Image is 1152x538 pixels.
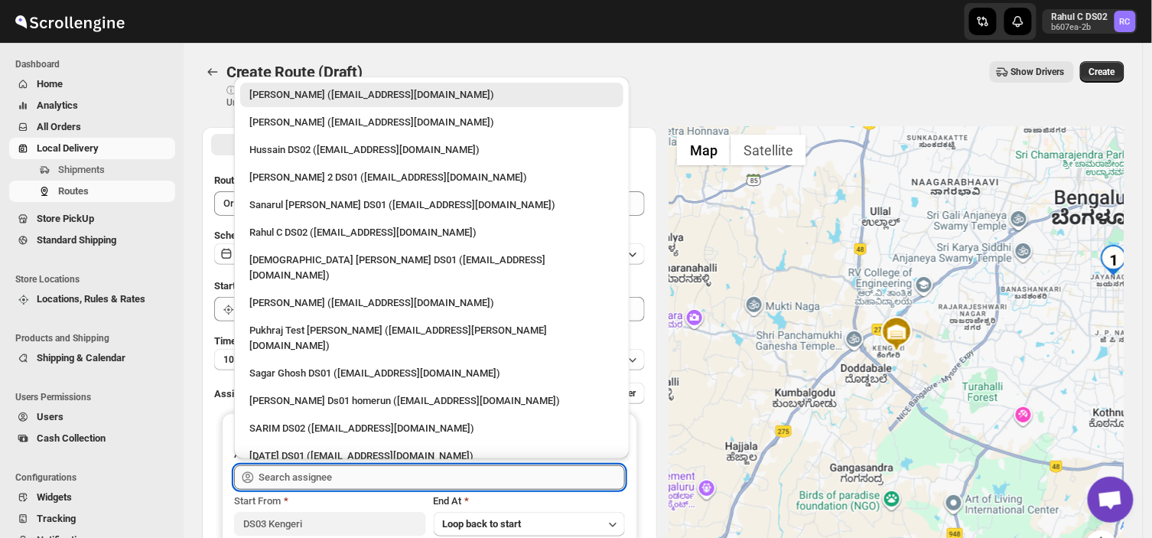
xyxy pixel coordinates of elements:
[9,159,175,181] button: Shipments
[9,406,175,428] button: Users
[1120,17,1131,27] text: RC
[249,87,614,103] div: [PERSON_NAME] ([EMAIL_ADDRESS][DOMAIN_NAME])
[12,2,127,41] img: ScrollEngine
[234,288,630,315] li: Vikas Rathod (lolegiy458@nalwan.com)
[1052,23,1108,32] p: b607ea-2b
[234,190,630,217] li: Sanarul Haque DS01 (fefifag638@adosnan.com)
[443,518,522,530] span: Loop back to start
[226,63,363,81] span: Create Route (Draft)
[37,293,145,305] span: Locations, Rules & Rates
[1089,66,1115,78] span: Create
[249,393,614,409] div: [PERSON_NAME] Ds01 homerun ([EMAIL_ADDRESS][DOMAIN_NAME])
[37,99,78,111] span: Analytics
[234,441,630,468] li: Raja DS01 (gasecig398@owlny.com)
[214,280,335,292] span: Start Location (Warehouse)
[37,352,125,364] span: Shipping & Calendar
[249,253,614,283] div: [DEMOGRAPHIC_DATA] [PERSON_NAME] DS01 ([EMAIL_ADDRESS][DOMAIN_NAME])
[1080,61,1124,83] button: Create
[249,115,614,130] div: [PERSON_NAME] ([EMAIL_ADDRESS][DOMAIN_NAME])
[214,230,275,241] span: Scheduled for
[1088,477,1134,523] a: Open chat
[9,116,175,138] button: All Orders
[214,191,645,216] input: Eg: Bengaluru Route
[37,213,94,224] span: Store PickUp
[1115,11,1136,32] span: Rahul C DS02
[249,366,614,381] div: Sagar Ghosh DS01 ([EMAIL_ADDRESS][DOMAIN_NAME])
[9,95,175,116] button: Analytics
[9,73,175,95] button: Home
[9,428,175,449] button: Cash Collection
[37,513,76,524] span: Tracking
[15,332,176,344] span: Products and Shipping
[1052,11,1108,23] p: Rahul C DS02
[677,135,731,165] button: Show street map
[9,181,175,202] button: Routes
[1098,245,1129,276] div: 1
[15,471,176,484] span: Configurations
[9,487,175,508] button: Widgets
[37,432,106,444] span: Cash Collection
[1043,9,1137,34] button: User menu
[15,58,176,70] span: Dashboard
[434,494,625,509] div: End At
[214,243,645,265] button: [DATE]|[DATE]
[234,162,630,190] li: Ali Husain 2 DS01 (petec71113@advitize.com)
[259,465,625,490] input: Search assignee
[37,78,63,90] span: Home
[15,391,176,403] span: Users Permissions
[434,512,625,536] button: Loop back to start
[37,411,63,422] span: Users
[202,61,223,83] button: Routes
[249,170,614,185] div: [PERSON_NAME] 2 DS01 ([EMAIL_ADDRESS][DOMAIN_NAME])
[223,354,269,366] span: 10 minutes
[9,289,175,310] button: Locations, Rules & Rates
[234,315,630,358] li: Pukhraj Test Grewal (lesogip197@pariag.com)
[214,335,276,347] span: Time Per Stop
[731,135,806,165] button: Show satellite imagery
[214,388,255,399] span: Assign to
[58,164,105,175] span: Shipments
[15,273,176,285] span: Store Locations
[249,197,614,213] div: Sanarul [PERSON_NAME] DS01 ([EMAIL_ADDRESS][DOMAIN_NAME])
[234,83,630,107] li: Rahul Chopra (pukhraj@home-run.co)
[234,413,630,441] li: SARIM DS02 (xititor414@owlny.com)
[37,234,116,246] span: Standard Shipping
[249,323,614,354] div: Pukhraj Test [PERSON_NAME] ([EMAIL_ADDRESS][PERSON_NAME][DOMAIN_NAME])
[37,121,81,132] span: All Orders
[990,61,1074,83] button: Show Drivers
[249,295,614,311] div: [PERSON_NAME] ([EMAIL_ADDRESS][DOMAIN_NAME])
[234,358,630,386] li: Sagar Ghosh DS01 (loneyoj483@downlor.com)
[234,135,630,162] li: Hussain DS02 (jarav60351@abatido.com)
[234,386,630,413] li: Sourav Ds01 homerun (bamij29633@eluxeer.com)
[249,142,614,158] div: Hussain DS02 ([EMAIL_ADDRESS][DOMAIN_NAME])
[211,134,428,155] button: All Route Options
[58,185,89,197] span: Routes
[9,508,175,530] button: Tracking
[37,491,72,503] span: Widgets
[234,217,630,245] li: Rahul C DS02 (rahul.chopra@home-run.co)
[249,448,614,464] div: [DATE] DS01 ([EMAIL_ADDRESS][DOMAIN_NAME])
[214,349,645,370] button: 10 minutes
[9,347,175,369] button: Shipping & Calendar
[234,245,630,288] li: Islam Laskar DS01 (vixib74172@ikowat.com)
[37,142,99,154] span: Local Delivery
[249,421,614,436] div: SARIM DS02 ([EMAIL_ADDRESS][DOMAIN_NAME])
[226,84,467,109] p: ⓘ Shipments can also be added from Shipments menu Unrouted tab
[249,225,614,240] div: Rahul C DS02 ([EMAIL_ADDRESS][DOMAIN_NAME])
[234,107,630,135] li: Mujakkir Benguli (voweh79617@daypey.com)
[234,495,281,507] span: Start From
[214,174,268,186] span: Route Name
[1011,66,1065,78] span: Show Drivers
